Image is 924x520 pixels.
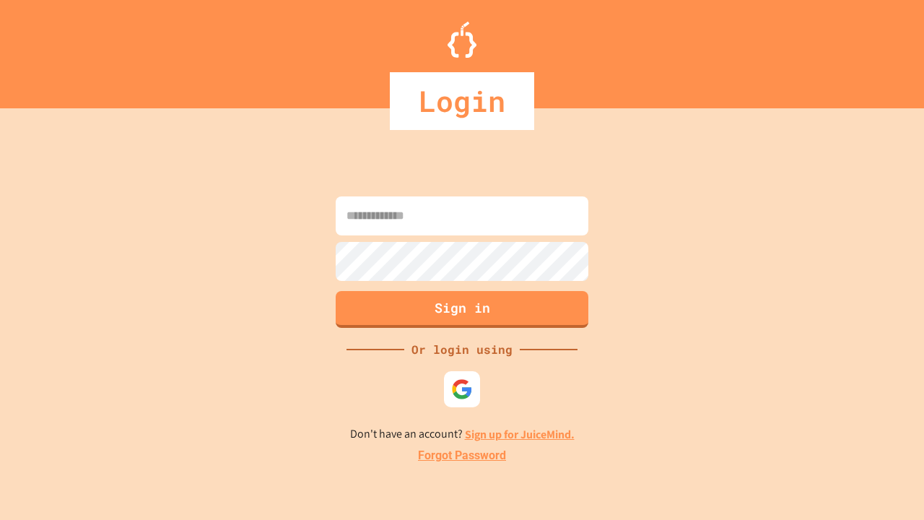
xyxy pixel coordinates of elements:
[390,72,534,130] div: Login
[451,378,473,400] img: google-icon.svg
[336,291,588,328] button: Sign in
[804,399,910,461] iframe: chat widget
[465,427,575,442] a: Sign up for JuiceMind.
[350,425,575,443] p: Don't have an account?
[418,447,506,464] a: Forgot Password
[863,462,910,506] iframe: chat widget
[448,22,476,58] img: Logo.svg
[404,341,520,358] div: Or login using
